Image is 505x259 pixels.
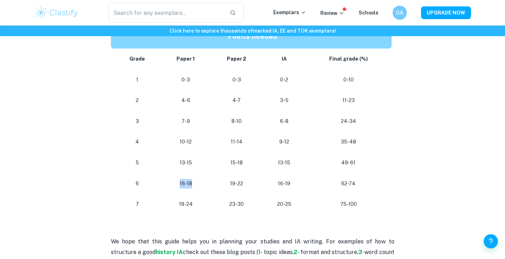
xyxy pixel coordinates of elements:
[167,179,205,188] p: 16-18
[268,117,300,126] p: 6-8
[311,117,386,126] p: 24-34
[268,179,300,188] p: 16-19
[119,137,155,147] p: 4
[359,10,378,16] a: Schools
[167,199,205,209] p: 19-24
[167,96,205,105] p: 4-6
[311,199,386,209] p: 75-100
[217,75,257,85] p: 0-3
[329,56,368,62] strong: Final grade (%)
[34,6,79,20] img: Clastify logo
[311,158,386,168] p: 49-61
[217,179,257,188] p: 19-22
[119,158,155,168] p: 5
[156,249,183,255] a: history IA
[358,249,362,255] strong: 3
[268,158,300,168] p: 13-15
[129,56,145,62] strong: Grade
[119,179,155,188] p: 6
[484,234,498,248] button: Help and Feedback
[217,158,257,168] p: 15-18
[119,96,155,105] p: 2
[421,6,471,19] button: UPGRADE NOW
[258,249,262,255] a: 1-
[268,199,300,209] p: 20-25
[294,249,299,255] a: 2-
[268,75,300,85] p: 0-2
[167,117,205,126] p: 7-9
[320,9,344,17] p: Review
[227,56,246,62] strong: Paper 2
[167,75,205,85] p: 0-3
[282,56,287,62] strong: IA
[311,75,386,85] p: 0-10
[311,96,386,105] p: 11-23
[217,117,257,126] p: 8-10
[119,117,155,126] p: 3
[119,75,155,85] p: 1
[311,179,386,188] p: 62-74
[228,32,277,40] strong: Points needed
[311,137,386,147] p: 35-48
[217,96,257,105] p: 4-7
[176,56,195,62] strong: Paper 1
[1,27,504,35] h6: Click here to explore thousands of marked IA, EE and TOK exemplars !
[273,9,306,16] p: Exemplars
[108,3,224,23] input: Search for any exemplars...
[217,199,257,209] p: 23-30
[268,96,300,105] p: 3-5
[217,137,257,147] p: 11-14
[358,249,364,255] a: 3-
[395,9,404,17] h6: OA
[167,158,205,168] p: 13-15
[268,137,300,147] p: 9-12
[167,137,205,147] p: 10-12
[119,199,155,209] p: 7
[393,6,407,20] button: OA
